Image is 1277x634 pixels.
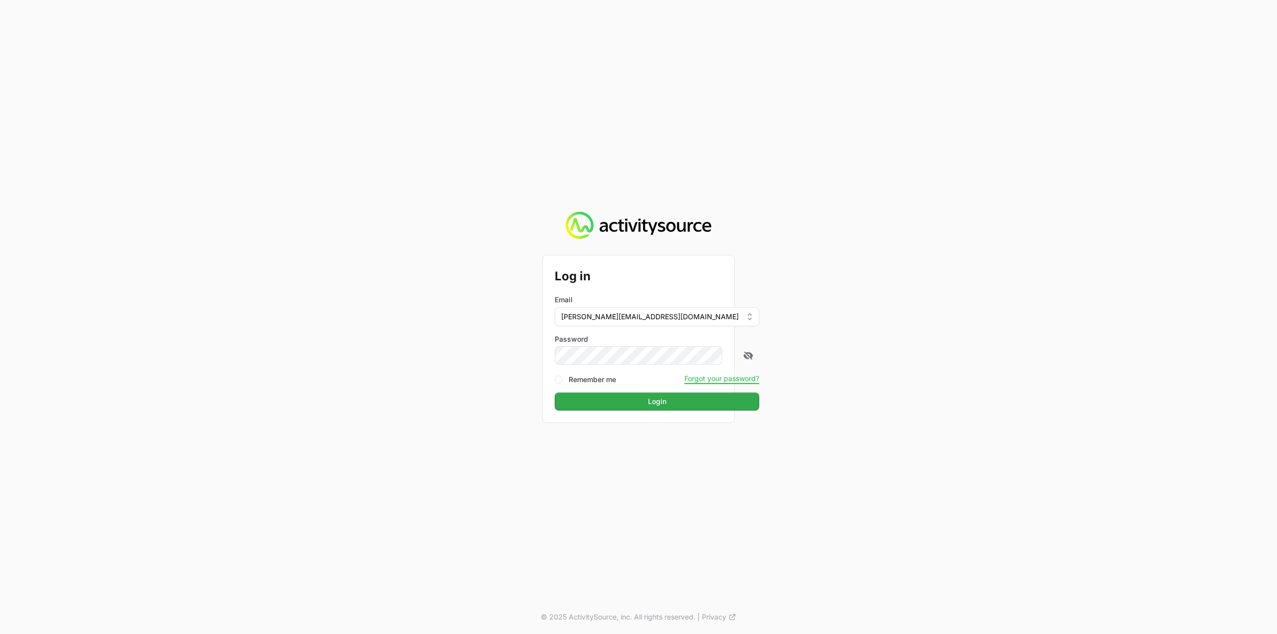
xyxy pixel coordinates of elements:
span: | [697,612,700,622]
p: © 2025 ActivitySource, inc. All rights reserved. [541,612,695,622]
h2: Log in [555,267,759,285]
button: Forgot your password? [684,374,759,383]
span: Login [648,396,666,408]
label: Password [555,334,759,344]
img: Activity Source [566,211,711,239]
button: [PERSON_NAME][EMAIL_ADDRESS][DOMAIN_NAME] [555,307,759,326]
a: Privacy [702,612,736,622]
button: Login [555,393,759,411]
label: Remember me [569,375,616,385]
label: Email [555,295,573,305]
span: [PERSON_NAME][EMAIL_ADDRESS][DOMAIN_NAME] [561,312,739,322]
